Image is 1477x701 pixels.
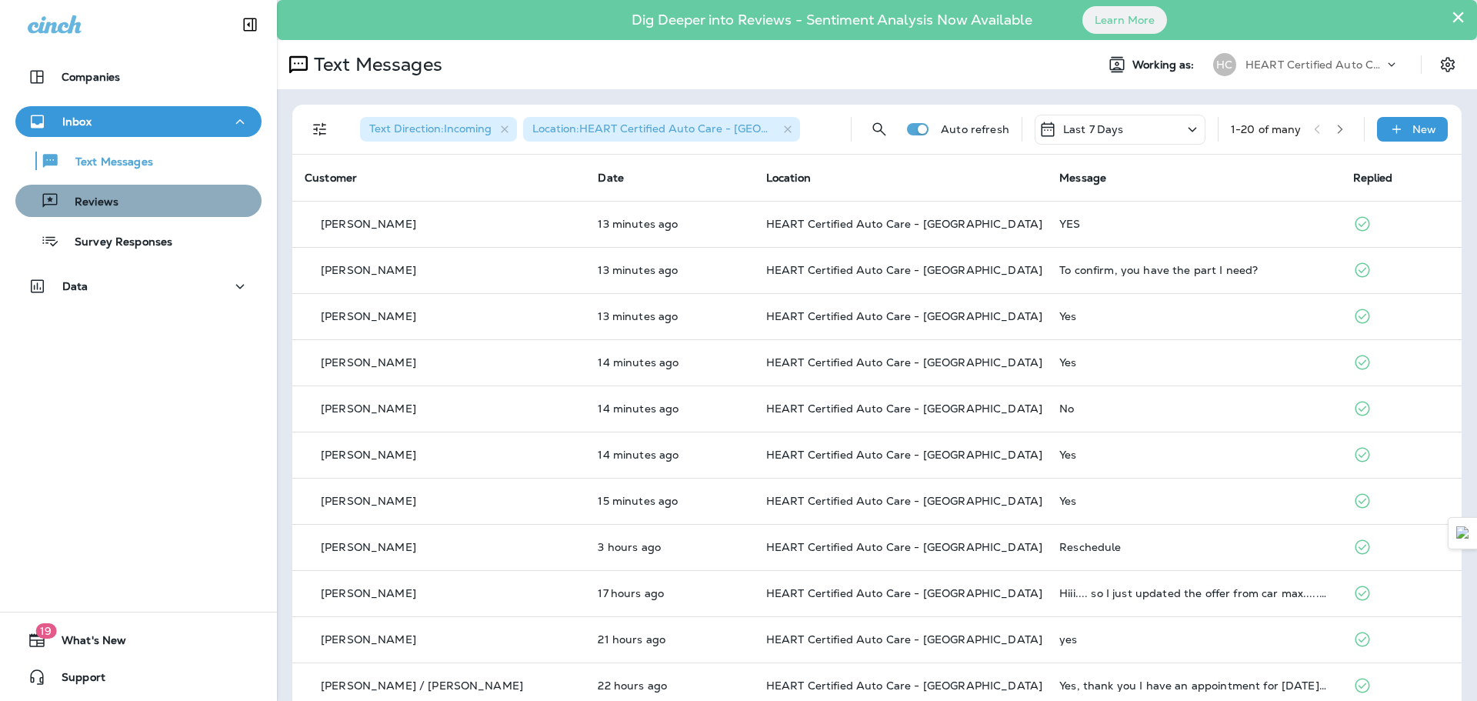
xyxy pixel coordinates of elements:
p: [PERSON_NAME] [321,587,416,599]
span: HEART Certified Auto Care - [GEOGRAPHIC_DATA] [766,540,1042,554]
p: Oct 8, 2025 09:04 AM [598,495,741,507]
div: Yes [1059,449,1328,461]
div: No [1059,402,1328,415]
p: [PERSON_NAME] [321,541,416,553]
button: Support [15,662,262,693]
p: [PERSON_NAME] [321,218,416,230]
span: Working as: [1132,58,1198,72]
div: Yes [1059,310,1328,322]
p: Data [62,280,88,292]
div: 1 - 20 of many [1231,123,1302,135]
button: Reviews [15,185,262,217]
span: Support [46,671,105,689]
button: Companies [15,62,262,92]
div: Yes [1059,495,1328,507]
span: Replied [1353,171,1393,185]
div: Text Direction:Incoming [360,117,517,142]
button: Learn More [1082,6,1167,34]
button: Close [1451,5,1465,29]
span: Text Direction : Incoming [369,122,492,135]
p: Auto refresh [941,123,1009,135]
p: Oct 7, 2025 11:56 AM [598,633,741,646]
button: Text Messages [15,145,262,177]
span: HEART Certified Auto Care - [GEOGRAPHIC_DATA] [766,679,1042,693]
p: Companies [62,71,120,83]
p: [PERSON_NAME] [321,633,416,646]
p: New [1412,123,1436,135]
span: Customer [305,171,357,185]
span: HEART Certified Auto Care - [GEOGRAPHIC_DATA] [766,356,1042,369]
div: yes [1059,633,1328,646]
button: Inbox [15,106,262,137]
img: Detect Auto [1456,526,1470,540]
span: HEART Certified Auto Care - [GEOGRAPHIC_DATA] [766,586,1042,600]
button: Search Messages [864,114,895,145]
p: Oct 8, 2025 09:05 AM [598,356,741,369]
span: Date [598,171,624,185]
p: Inbox [62,115,92,128]
p: Last 7 Days [1063,123,1124,135]
p: [PERSON_NAME] [321,402,416,415]
span: HEART Certified Auto Care - [GEOGRAPHIC_DATA] [766,494,1042,508]
p: [PERSON_NAME] [321,264,416,276]
div: Location:HEART Certified Auto Care - [GEOGRAPHIC_DATA] [523,117,800,142]
p: Survey Responses [59,235,172,250]
div: YES [1059,218,1328,230]
p: [PERSON_NAME] [321,356,416,369]
p: Oct 8, 2025 09:06 AM [598,264,741,276]
span: Message [1059,171,1106,185]
button: Survey Responses [15,225,262,257]
p: HEART Certified Auto Care [1245,58,1384,71]
p: Dig Deeper into Reviews - Sentiment Analysis Now Available [587,18,1077,22]
span: HEART Certified Auto Care - [GEOGRAPHIC_DATA] [766,263,1042,277]
p: Text Messages [308,53,442,76]
div: Reschedule [1059,541,1328,553]
p: Oct 7, 2025 10:45 AM [598,679,741,692]
p: Oct 7, 2025 04:12 PM [598,587,741,599]
span: Location [766,171,811,185]
p: Text Messages [60,155,153,170]
div: Hiii.... so I just updated the offer from car max..... you were right with figure you guessed!...... [1059,587,1328,599]
button: Settings [1434,51,1462,78]
p: Oct 8, 2025 09:05 AM [598,449,741,461]
span: HEART Certified Auto Care - [GEOGRAPHIC_DATA] [766,448,1042,462]
p: [PERSON_NAME] [321,449,416,461]
span: HEART Certified Auto Care - [GEOGRAPHIC_DATA] [766,217,1042,231]
p: Reviews [59,195,118,210]
button: 19What's New [15,625,262,656]
div: Yes, thank you I have an appointment for this Monday, Range Rover 10 AM drop off [1059,679,1328,692]
p: Oct 8, 2025 09:06 AM [598,310,741,322]
span: HEART Certified Auto Care - [GEOGRAPHIC_DATA] [766,633,1042,646]
span: HEART Certified Auto Care - [GEOGRAPHIC_DATA] [766,402,1042,416]
p: Oct 8, 2025 06:16 AM [598,541,741,553]
p: [PERSON_NAME] / [PERSON_NAME] [321,679,523,692]
span: Location : HEART Certified Auto Care - [GEOGRAPHIC_DATA] [532,122,852,135]
div: To confirm, you have the part I need? [1059,264,1328,276]
p: Oct 8, 2025 09:05 AM [598,402,741,415]
span: HEART Certified Auto Care - [GEOGRAPHIC_DATA] [766,309,1042,323]
p: [PERSON_NAME] [321,310,416,322]
button: Data [15,271,262,302]
div: Yes [1059,356,1328,369]
div: HC [1213,53,1236,76]
span: 19 [35,623,56,639]
button: Filters [305,114,335,145]
button: Collapse Sidebar [228,9,272,40]
span: What's New [46,634,126,653]
p: Oct 8, 2025 09:06 AM [598,218,741,230]
p: [PERSON_NAME] [321,495,416,507]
